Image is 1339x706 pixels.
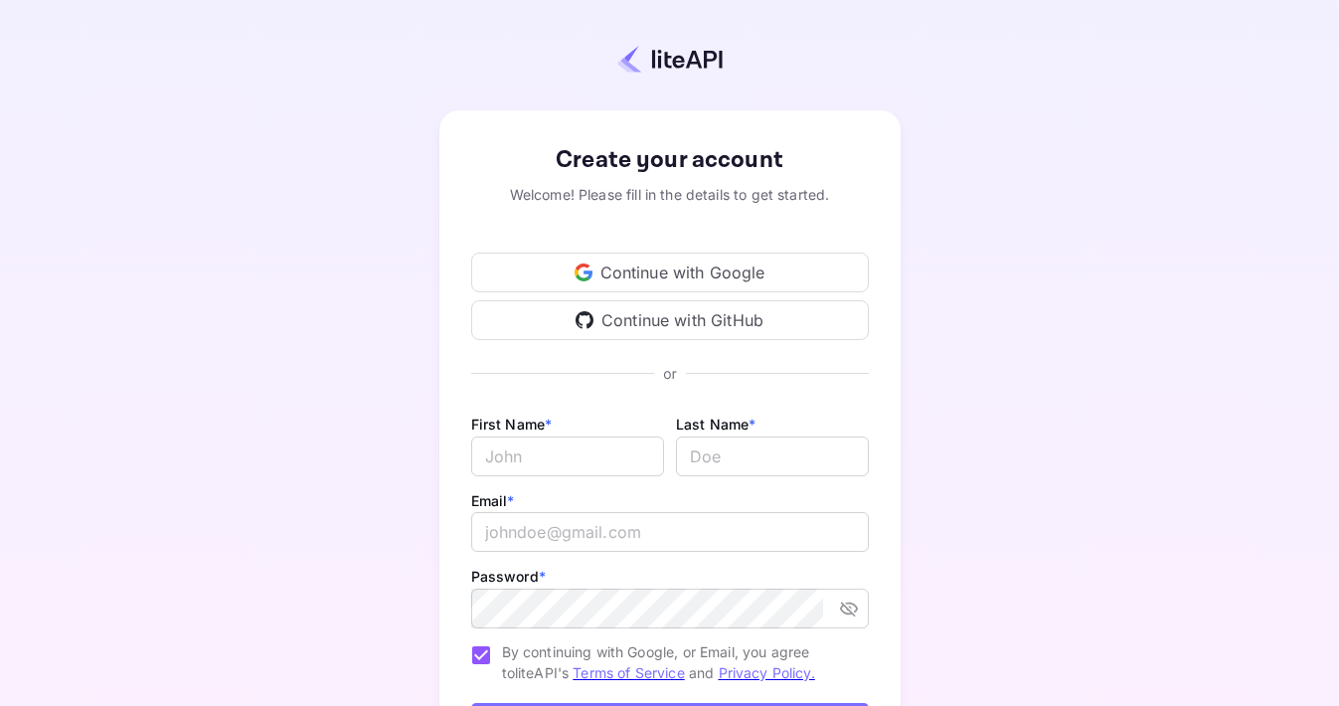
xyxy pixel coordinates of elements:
[831,591,867,626] button: toggle password visibility
[471,142,869,178] div: Create your account
[719,664,815,681] a: Privacy Policy.
[573,664,684,681] a: Terms of Service
[471,416,553,433] label: First Name
[471,300,869,340] div: Continue with GitHub
[471,184,869,205] div: Welcome! Please fill in the details to get started.
[617,45,723,74] img: liteapi
[471,253,869,292] div: Continue with Google
[471,512,869,552] input: johndoe@gmail.com
[471,492,515,509] label: Email
[471,568,546,585] label: Password
[676,437,869,476] input: Doe
[471,437,664,476] input: John
[676,416,756,433] label: Last Name
[502,641,853,683] span: By continuing with Google, or Email, you agree to liteAPI's and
